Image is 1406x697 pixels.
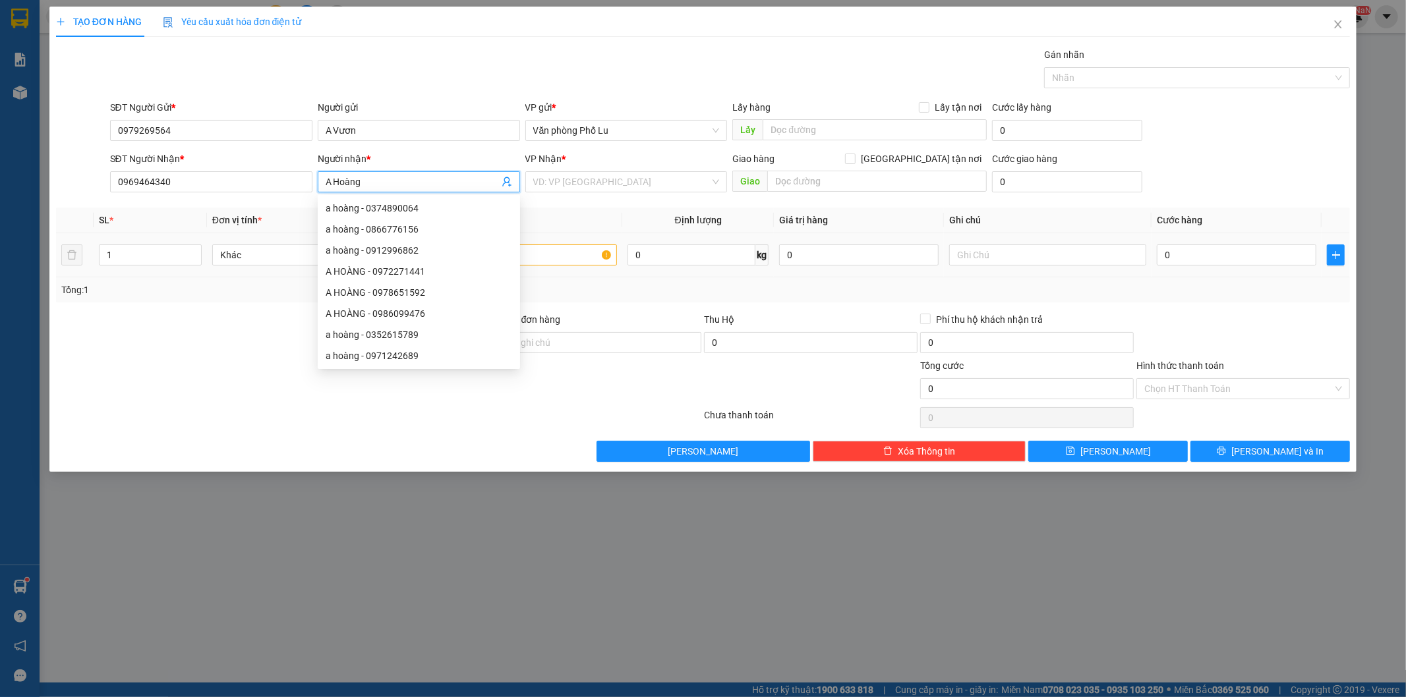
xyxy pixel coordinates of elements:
span: [PERSON_NAME] [668,444,738,459]
input: Ghi chú đơn hàng [488,332,702,353]
span: TẠO ĐƠN HÀNG [56,16,142,27]
span: Khác [220,245,401,265]
div: A HOÀNG - 0986099476 [326,306,512,321]
div: a hoàng - 0912996862 [318,240,520,261]
button: [PERSON_NAME] [597,441,810,462]
span: save [1066,446,1075,457]
label: Ghi chú đơn hàng [488,314,561,325]
span: Văn phòng Phố Lu [533,121,720,140]
span: Giao hàng [732,153,775,164]
div: a hoàng - 0971242689 [326,348,512,363]
button: printer[PERSON_NAME] và In [1190,441,1350,462]
span: close [1333,19,1343,30]
button: save[PERSON_NAME] [1028,441,1188,462]
span: Yêu cầu xuất hóa đơn điện tử [163,16,302,27]
label: Cước giao hàng [992,153,1057,164]
input: Ghi Chú [949,244,1146,265]
div: a hoàng - 0352615789 [318,324,520,345]
div: a hoàng - 0971242689 [318,345,520,366]
input: Cước giao hàng [992,171,1142,192]
div: Người gửi [318,100,520,115]
span: delete [883,446,893,457]
span: Định lượng [675,215,722,225]
div: a hoàng - 0866776156 [326,222,512,237]
span: Lấy [732,119,763,140]
div: A HOÀNG - 0978651592 [318,282,520,303]
span: Lấy hàng [732,102,771,113]
div: A HOÀNG - 0978651592 [326,285,512,300]
input: 0 [779,244,939,265]
span: Giao [732,171,767,192]
span: [PERSON_NAME] và In [1231,444,1324,459]
div: a hoàng - 0374890064 [318,198,520,219]
span: Giá trị hàng [779,215,828,225]
span: plus [56,17,65,26]
span: Phí thu hộ khách nhận trả [931,312,1048,327]
div: a hoàng - 0374890064 [326,201,512,215]
div: A HOÀNG - 0972271441 [318,261,520,282]
input: Dọc đường [767,171,987,192]
div: A HOÀNG - 0972271441 [326,264,512,279]
div: a hoàng - 0352615789 [326,327,512,342]
span: printer [1217,446,1226,457]
label: Hình thức thanh toán [1136,360,1224,371]
span: Tổng cước [920,360,964,371]
span: VP Nhận [525,153,562,164]
input: Dọc đường [763,119,987,140]
input: Cước lấy hàng [992,120,1142,141]
button: delete [61,244,82,265]
span: SL [99,215,109,225]
div: SĐT Người Gửi [110,100,312,115]
div: Người nhận [318,152,520,166]
div: Tổng: 1 [61,283,542,297]
span: Lấy tận nơi [929,100,987,115]
label: Cước lấy hàng [992,102,1051,113]
span: Thu Hộ [704,314,734,325]
div: A HOÀNG - 0986099476 [318,303,520,324]
button: Close [1320,7,1357,43]
span: Đơn vị tính [212,215,262,225]
div: SĐT Người Nhận [110,152,312,166]
div: VP gửi [525,100,728,115]
div: a hoàng - 0912996862 [326,243,512,258]
span: [PERSON_NAME] [1080,444,1151,459]
div: Chưa thanh toán [703,408,920,431]
span: plus [1328,250,1344,260]
span: Xóa Thông tin [898,444,955,459]
span: Cước hàng [1157,215,1202,225]
img: icon [163,17,173,28]
div: a hoàng - 0866776156 [318,219,520,240]
label: Gán nhãn [1044,49,1084,60]
button: deleteXóa Thông tin [813,441,1026,462]
span: [GEOGRAPHIC_DATA] tận nơi [856,152,987,166]
button: plus [1327,244,1345,265]
th: Ghi chú [944,208,1152,233]
span: kg [755,244,769,265]
span: user-add [502,177,512,187]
